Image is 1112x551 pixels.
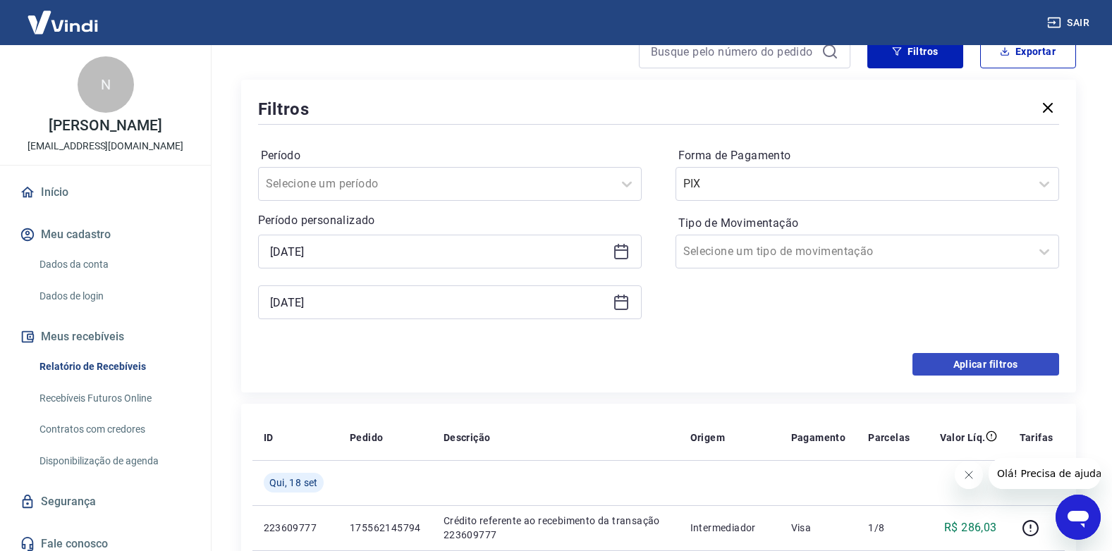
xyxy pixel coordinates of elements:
[444,431,491,445] p: Descrição
[264,431,274,445] p: ID
[690,521,769,535] p: Intermediador
[912,353,1059,376] button: Aplicar filtros
[690,431,725,445] p: Origem
[17,177,194,208] a: Início
[17,1,109,44] img: Vindi
[34,282,194,311] a: Dados de login
[270,292,607,313] input: Data final
[269,476,318,490] span: Qui, 18 set
[350,431,383,445] p: Pedido
[868,521,910,535] p: 1/8
[270,241,607,262] input: Data inicial
[34,250,194,279] a: Dados da conta
[868,431,910,445] p: Parcelas
[34,352,194,381] a: Relatório de Recebíveis
[1020,431,1053,445] p: Tarifas
[258,212,642,229] p: Período personalizado
[651,41,816,62] input: Busque pelo número do pedido
[944,519,997,536] p: R$ 286,03
[791,521,846,535] p: Visa
[261,147,639,164] label: Período
[17,486,194,517] a: Segurança
[28,139,183,154] p: [EMAIL_ADDRESS][DOMAIN_NAME]
[17,219,194,250] button: Meu cadastro
[264,521,327,535] p: 223609777
[940,431,986,445] p: Valor Líq.
[1056,495,1101,540] iframe: Botão para abrir a janela de mensagens
[34,415,194,444] a: Contratos com credores
[34,384,194,413] a: Recebíveis Futuros Online
[78,56,134,113] div: N
[8,10,118,21] span: Olá! Precisa de ajuda?
[955,461,983,489] iframe: Fechar mensagem
[258,98,310,120] h5: Filtros
[34,447,194,476] a: Disponibilização de agenda
[49,118,161,133] p: [PERSON_NAME]
[989,458,1101,489] iframe: Mensagem da empresa
[350,521,421,535] p: 175562145794
[1044,10,1095,36] button: Sair
[980,35,1076,68] button: Exportar
[444,514,668,542] p: Crédito referente ao recebimento da transação 223609777
[678,147,1056,164] label: Forma de Pagamento
[867,35,963,68] button: Filtros
[17,321,194,352] button: Meus recebíveis
[678,215,1056,232] label: Tipo de Movimentação
[791,431,846,445] p: Pagamento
